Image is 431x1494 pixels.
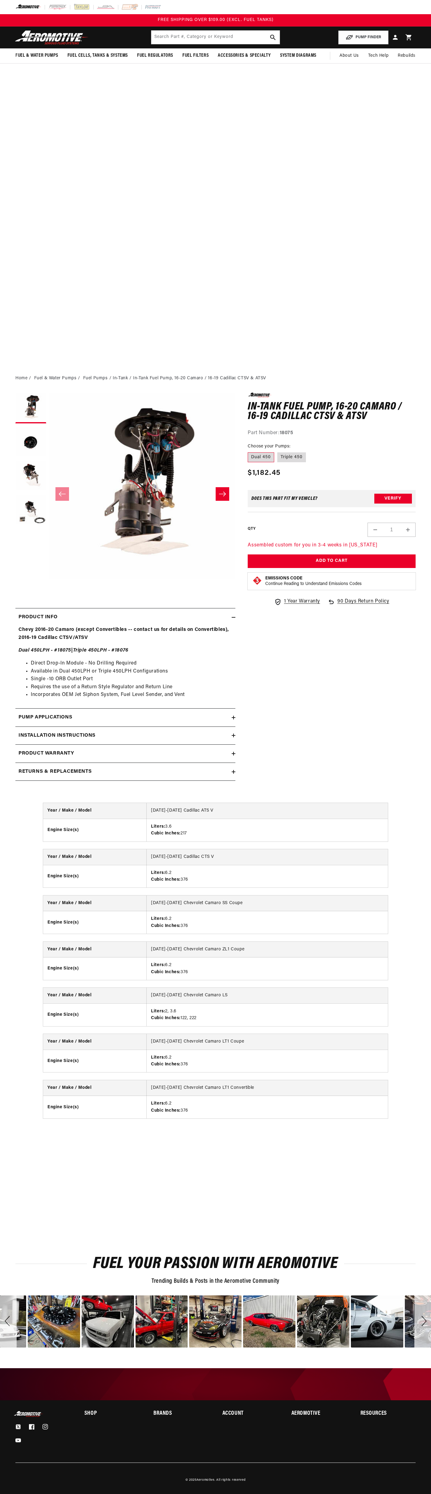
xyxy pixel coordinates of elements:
[15,460,46,491] button: Load image 3 in gallery view
[340,53,359,58] span: About Us
[43,988,147,1003] th: Year / Make / Model
[147,957,388,980] td: 6.2 376
[151,831,181,836] strong: Cubic Inches:
[152,1278,279,1284] span: Trending Builds & Posts in the Aeromotive Community
[43,1080,147,1096] th: Year / Make / Model
[337,598,389,612] span: 90 Days Return Policy
[393,48,420,63] summary: Rebuilds
[31,691,232,699] li: Incorporates OEM Jet Siphon System, Fuel Level Sender, and Vent
[248,541,416,549] p: Assembled custom for you in 3-4 weeks in [US_STATE]
[248,402,416,422] h1: In-Tank Fuel Pump, 16-20 Camaro / 16-19 Cadillac CTSV & ATSV
[197,1478,214,1482] a: Aeromotive
[15,375,27,382] a: Home
[248,452,274,462] label: Dual 450
[338,31,388,44] button: PUMP FINDER
[277,452,306,462] label: Triple 450
[83,375,108,382] a: Fuel Pumps
[151,1108,181,1113] strong: Cubic Inches:
[151,1016,181,1020] strong: Cubic Inches:
[151,31,280,44] input: Search by Part Number, Category or Keyword
[15,52,58,59] span: Fuel & Water Pumps
[252,576,262,586] img: Emissions code
[13,1411,44,1417] img: Aeromotive
[216,1478,246,1482] small: All rights reserved
[18,732,96,740] h2: Installation Instructions
[147,911,388,934] td: 6.2 376
[151,877,181,882] strong: Cubic Inches:
[43,942,147,957] th: Year / Make / Model
[15,727,235,745] summary: Installation Instructions
[147,895,388,911] td: [DATE]-[DATE] Chevrolet Camaro SS Coupe
[13,30,90,45] img: Aeromotive
[248,443,291,450] legend: Choose your Pumps:
[15,393,46,423] button: Load image 1 in gallery view
[34,375,77,382] a: Fuel & Water Pumps
[374,494,412,504] button: Verify
[18,768,91,776] h2: Returns & replacements
[274,598,320,606] a: 1 Year Warranty
[351,1295,403,1348] div: Photo from a Shopper
[335,48,364,63] a: About Us
[151,916,165,921] strong: Liters:
[284,598,320,606] span: 1 Year Warranty
[398,52,416,59] span: Rebuilds
[84,1411,140,1416] summary: Shop
[266,31,280,44] button: search button
[147,819,388,841] td: 3.6 217
[67,52,128,59] span: Fuel Cells, Tanks & Systems
[147,803,388,819] td: [DATE]-[DATE] Cadillac ATS V
[43,803,147,819] th: Year / Make / Model
[243,1295,295,1348] div: image number 14
[151,924,181,928] strong: Cubic Inches:
[43,911,147,934] th: Engine Size(s)
[133,375,266,382] li: In-Tank Fuel Pump, 16-20 Camaro / 16-19 Cadillac CTSV & ATSV
[216,487,229,501] button: Slide right
[137,52,173,59] span: Fuel Regulators
[280,52,316,59] span: System Diagrams
[327,598,389,612] a: 90 Days Return Policy
[136,1295,188,1348] div: Photo from a Shopper
[147,1050,388,1072] td: 6.2 376
[248,467,280,479] span: $1,182.45
[55,487,69,501] button: Slide left
[189,1295,242,1348] div: Photo from a Shopper
[31,675,232,683] li: Single -10 ORB Outlet Port
[28,1295,80,1348] div: image number 10
[43,1050,147,1072] th: Engine Size(s)
[151,1062,181,1067] strong: Cubic Inches:
[43,957,147,980] th: Engine Size(s)
[265,576,362,587] button: Emissions CodeContinue Reading to Understand Emissions Codes
[151,963,165,967] strong: Liters:
[218,52,271,59] span: Accessories & Specialty
[222,1411,278,1416] h2: Account
[151,824,165,829] strong: Liters:
[351,1295,403,1348] div: image number 16
[73,648,128,653] em: Triple 450LPH - #18076
[43,895,147,911] th: Year / Make / Model
[18,750,74,758] h2: Product warranty
[147,988,388,1003] td: [DATE]-[DATE] Chevrolet Camaro LS
[213,48,275,63] summary: Accessories & Specialty
[31,660,232,668] li: Direct Drop-In Module - No Drilling Required
[275,48,321,63] summary: System Diagrams
[151,1101,165,1106] strong: Liters:
[31,683,232,691] li: Requires the use of a Return Style Regulator and Return Line
[82,1295,134,1348] div: image number 11
[147,865,388,887] td: 6.2 376
[178,48,213,63] summary: Fuel Filters
[151,970,181,974] strong: Cubic Inches:
[43,1034,147,1050] th: Year / Make / Model
[151,1009,165,1014] strong: Liters:
[31,668,232,676] li: Available in Dual 450LPH or Triple 450LPH Configurations
[243,1295,295,1348] div: Photo from a Shopper
[153,1411,209,1416] h2: Brands
[189,1295,242,1348] div: image number 13
[132,48,178,63] summary: Fuel Regulators
[280,430,293,435] strong: 18075
[248,429,416,437] div: Part Number:
[43,865,147,887] th: Engine Size(s)
[147,942,388,957] td: [DATE]-[DATE] Chevrolet Camaro ZL1 Coupe
[147,1096,388,1118] td: 6.2 376
[15,1257,416,1271] h2: Fuel Your Passion with Aeromotive
[43,849,147,865] th: Year / Make / Model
